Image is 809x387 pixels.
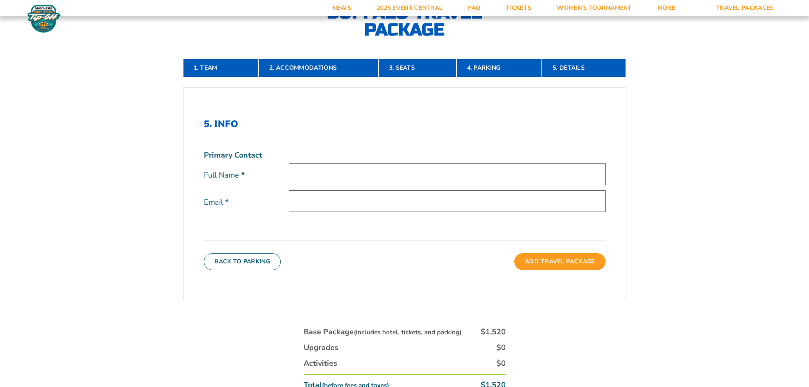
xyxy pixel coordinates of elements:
[496,342,506,353] div: $0
[311,4,498,38] h2: Buffalo Travel Package
[25,4,62,33] img: Fort Myers Tip-Off
[304,327,462,337] div: Base Package
[496,358,506,369] div: $0
[514,253,605,270] button: Add Travel Package
[183,59,259,77] a: 1. Team
[354,328,462,336] small: (includes hotel, tickets, and parking)
[304,342,338,353] div: Upgrades
[204,150,262,161] strong: Primary Contact
[204,253,281,270] button: Back To Parking
[204,197,289,208] label: Email *
[481,327,506,337] div: $1,520
[204,170,289,181] label: Full Name *
[259,59,378,77] a: 2. Accommodations
[304,358,337,369] div: Activities
[204,119,606,130] h2: 5. Info
[378,59,457,77] a: 3. Seats
[457,59,542,77] a: 4. Parking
